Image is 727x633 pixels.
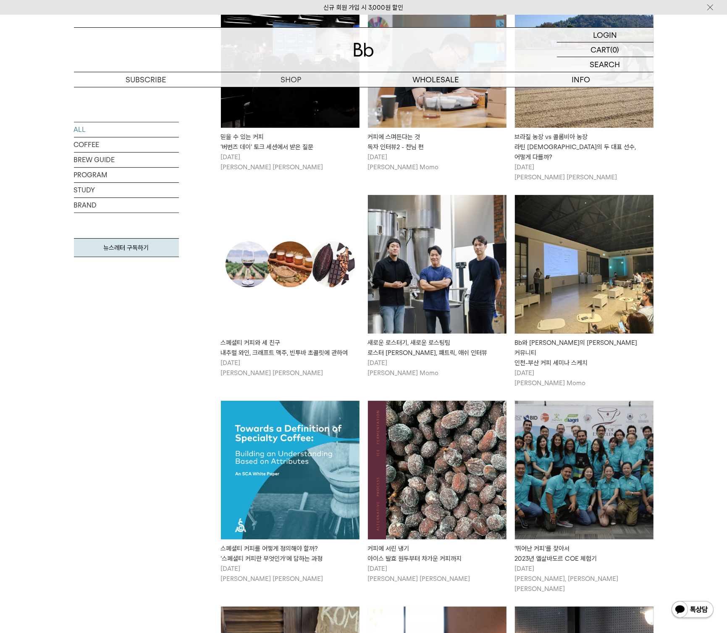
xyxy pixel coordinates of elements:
p: (0) [611,42,619,57]
div: ‘뛰어난 커피’를 찾아서 2023년 엘살바도르 COE 체험기 [515,544,654,564]
img: 로고 [354,43,374,57]
p: [DATE] [PERSON_NAME] Momo [368,358,507,378]
p: [DATE] [PERSON_NAME] Momo [515,368,654,388]
div: 커피에 스며든다는 것 독자 인터뷰2 - 찬님 편 [368,132,507,152]
p: [DATE] [PERSON_NAME] [PERSON_NAME] [221,358,360,378]
p: SEARCH [590,57,620,72]
p: CART [591,42,611,57]
a: Bb와 모모스의 지식 커뮤니티인천-부산 커피 세미나 스케치 Bb와 [PERSON_NAME]의 [PERSON_NAME] 커뮤니티인천-부산 커피 세미나 스케치 [DATE][PER... [515,195,654,388]
div: 커피에 서린 냉기 아이스 발효 원두부터 차가운 커피까지 [368,544,507,564]
a: 신규 회원 가입 시 3,000원 할인 [324,4,404,11]
a: 스페셜티 커피와 세 친구내추럴 와인, 크래프트 맥주, 빈투바 초콜릿에 관하여 스페셜티 커피와 세 친구내추럴 와인, 크래프트 맥주, 빈투바 초콜릿에 관하여 [DATE][PERS... [221,195,360,378]
a: 뉴스레터 구독하기 [74,238,179,257]
img: 스페셜티 커피와 세 친구내추럴 와인, 크래프트 맥주, 빈투바 초콜릿에 관하여 [221,195,360,334]
a: 스페셜티 커피를 어떻게 정의해야 할까?‘스페셜티 커피란 무엇인가’에 답하는 과정 스페셜티 커피를 어떻게 정의해야 할까?‘스페셜티 커피란 무엇인가’에 답하는 과정 [DATE][... [221,401,360,584]
p: [DATE] [PERSON_NAME], [PERSON_NAME] [PERSON_NAME] [515,564,654,594]
div: 스페셜티 커피를 어떻게 정의해야 할까? ‘스페셜티 커피란 무엇인가’에 답하는 과정 [221,544,360,564]
p: [DATE] [PERSON_NAME] Momo [368,152,507,172]
div: Bb와 [PERSON_NAME]의 [PERSON_NAME] 커뮤니티 인천-부산 커피 세미나 스케치 [515,338,654,368]
a: CART (0) [557,42,654,57]
img: 스페셜티 커피를 어떻게 정의해야 할까?‘스페셜티 커피란 무엇인가’에 답하는 과정 [221,401,360,539]
a: COFFEE [74,137,179,152]
div: 스페셜티 커피와 세 친구 내추럴 와인, 크래프트 맥주, 빈투바 초콜릿에 관하여 [221,338,360,358]
a: BREW GUIDE [74,152,179,167]
a: LOGIN [557,28,654,42]
div: 브라질 농장 vs 콜롬비아 농장 라틴 [DEMOGRAPHIC_DATA]의 두 대표 선수, 어떻게 다를까? [515,132,654,162]
p: [DATE] [PERSON_NAME] [PERSON_NAME] [221,564,360,584]
div: 믿을 수 있는 커피 ‘버번즈 데이’ 토크 세션에서 받은 질문 [221,132,360,152]
a: ALL [74,122,179,137]
a: SUBSCRIBE [74,72,219,87]
a: PROGRAM [74,168,179,182]
a: STUDY [74,183,179,197]
img: ‘뛰어난 커피’를 찾아서2023년 엘살바도르 COE 체험기 [515,401,654,539]
a: 새로운 로스터기, 새로운 로스팅팀로스터 케이브, 패트릭, 애쉬 인터뷰 새로운 로스터기, 새로운 로스팅팀로스터 [PERSON_NAME], 패트릭, 애쉬 인터뷰 [DATE][PE... [368,195,507,378]
a: SHOP [219,72,364,87]
img: 카카오톡 채널 1:1 채팅 버튼 [671,600,714,620]
p: WHOLESALE [364,72,509,87]
p: [DATE] [PERSON_NAME] [PERSON_NAME] [221,152,360,172]
p: INFO [509,72,654,87]
div: 새로운 로스터기, 새로운 로스팅팀 로스터 [PERSON_NAME], 패트릭, 애쉬 인터뷰 [368,338,507,358]
a: 커피에 서린 냉기아이스 발효 원두부터 차가운 커피까지 커피에 서린 냉기아이스 발효 원두부터 차가운 커피까지 [DATE][PERSON_NAME] [PERSON_NAME] [368,401,507,584]
a: ‘뛰어난 커피’를 찾아서2023년 엘살바도르 COE 체험기 ‘뛰어난 커피’를 찾아서2023년 엘살바도르 COE 체험기 [DATE][PERSON_NAME], [PERSON_NA... [515,401,654,594]
p: [DATE] [PERSON_NAME] [PERSON_NAME] [368,564,507,584]
p: [DATE] [PERSON_NAME] [PERSON_NAME] [515,162,654,182]
p: LOGIN [593,28,617,42]
img: 커피에 서린 냉기아이스 발효 원두부터 차가운 커피까지 [368,401,507,539]
img: 새로운 로스터기, 새로운 로스팅팀로스터 케이브, 패트릭, 애쉬 인터뷰 [368,195,507,334]
a: BRAND [74,198,179,213]
img: Bb와 모모스의 지식 커뮤니티인천-부산 커피 세미나 스케치 [515,195,654,334]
